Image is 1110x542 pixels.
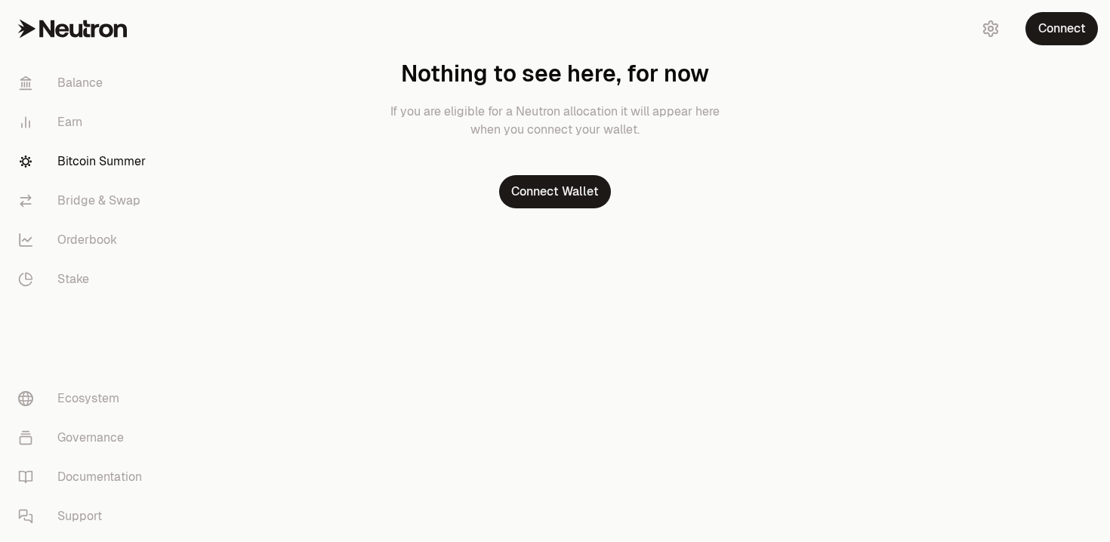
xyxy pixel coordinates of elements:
[6,418,163,457] a: Governance
[401,60,709,88] h1: Nothing to see here, for now
[6,260,163,299] a: Stake
[6,457,163,497] a: Documentation
[6,379,163,418] a: Ecosystem
[6,63,163,103] a: Balance
[6,103,163,142] a: Earn
[499,175,611,208] button: Connect Wallet
[6,142,163,181] a: Bitcoin Summer
[6,220,163,260] a: Orderbook
[1025,12,1098,45] button: Connect
[6,181,163,220] a: Bridge & Swap
[6,497,163,536] a: Support
[389,103,721,139] p: If you are eligible for a Neutron allocation it will appear here when you connect your wallet.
